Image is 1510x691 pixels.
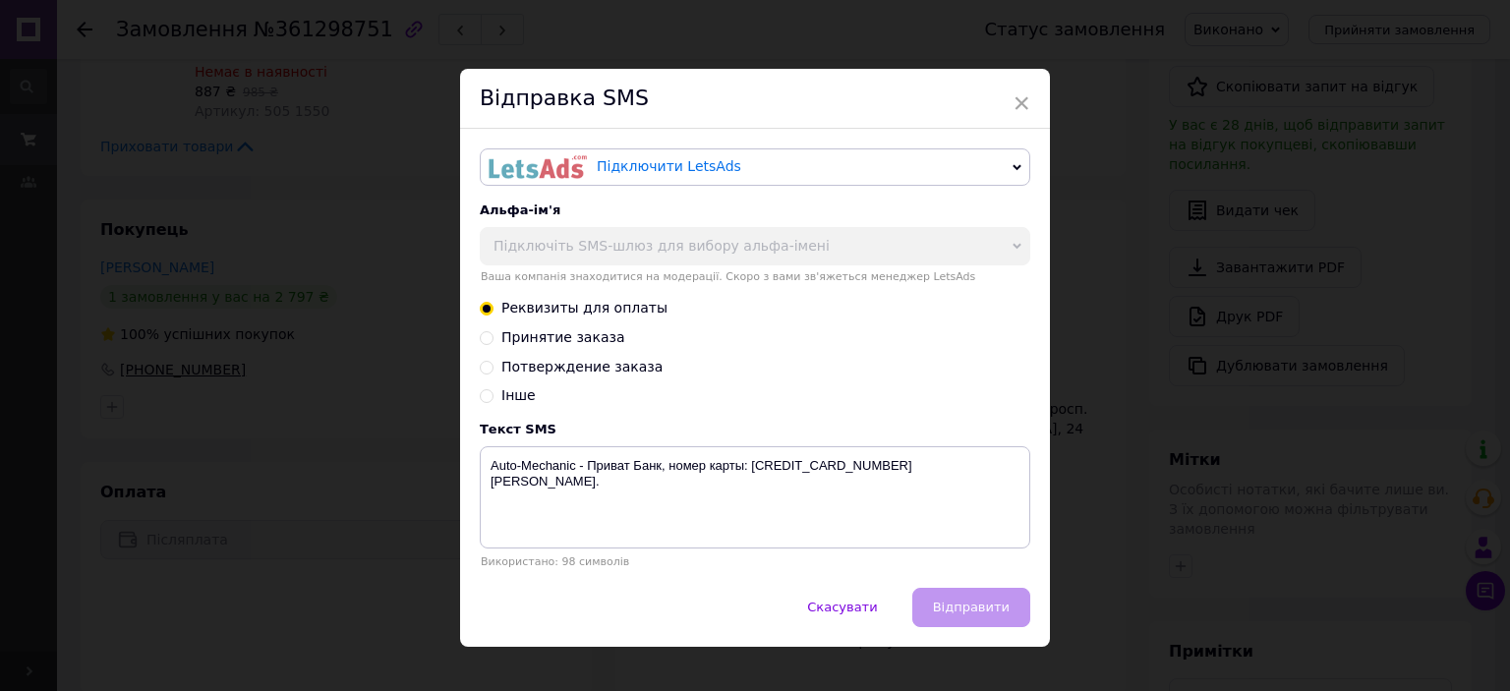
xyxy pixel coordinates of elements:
[480,446,1030,548] textarea: Auto-Mechanic - Приват Банк, номер карты: [CREDIT_CARD_NUMBER] [PERSON_NAME].
[501,300,668,316] span: Реквизиты для оплаты
[480,422,1030,436] div: Текст SMS
[597,158,741,174] a: Підключити LetsAds
[501,329,625,345] span: Принятие заказа
[786,588,898,627] button: Скасувати
[501,387,536,403] span: Інше
[480,270,1030,283] span: Ваша компанія знаходитися на модерації. Скоро з вами зв'яжеться менеджер LetsAds
[480,555,1030,568] div: Використано: 98 символів
[807,600,877,614] span: Скасувати
[460,69,1050,129] div: Відправка SMS
[1013,86,1030,120] span: ×
[480,202,560,217] span: Альфа-ім'я
[494,238,830,254] span: Підключіть SMS-шлюз для вибору альфа-імені
[501,359,663,374] span: Потверждение заказа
